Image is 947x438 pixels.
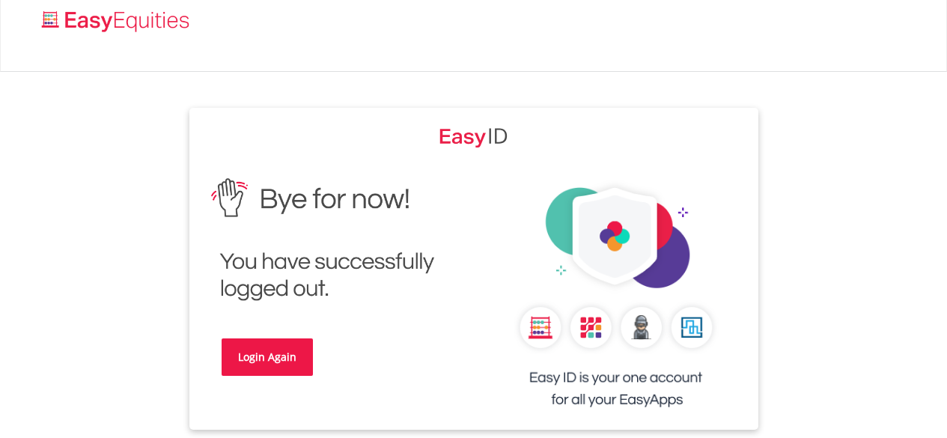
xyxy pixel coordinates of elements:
[36,4,195,34] a: Home page
[485,168,747,430] img: EasyEquities
[39,9,195,34] img: EasyEquities_Logo.png
[439,123,508,148] img: EasyEquities
[222,338,313,376] a: Login Again
[201,168,463,312] img: EasyEquities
